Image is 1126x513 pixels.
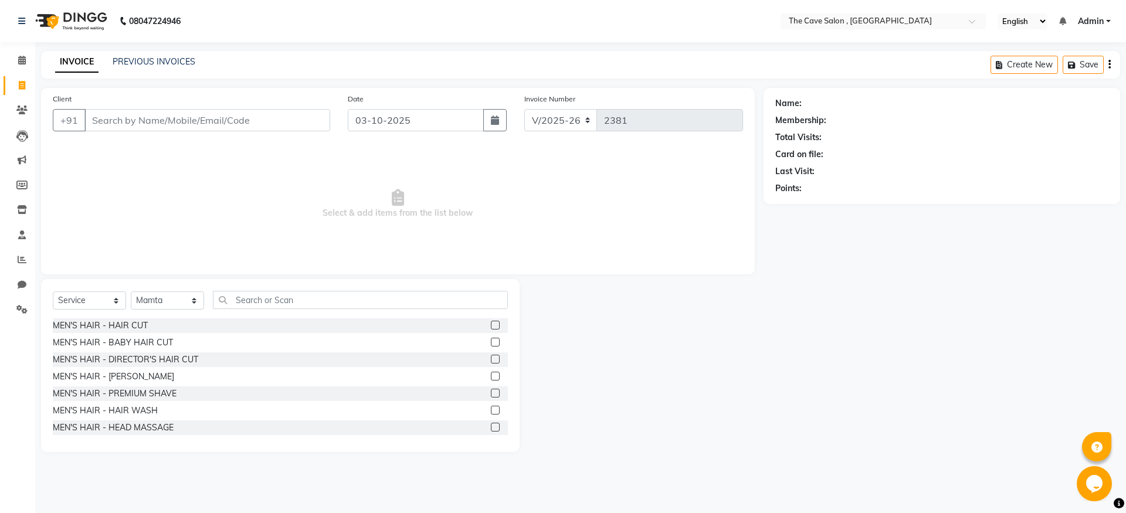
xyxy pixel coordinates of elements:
[113,56,195,67] a: PREVIOUS INVOICES
[53,320,148,332] div: MEN'S HAIR - HAIR CUT
[775,97,802,110] div: Name:
[991,56,1058,74] button: Create New
[53,371,174,383] div: MEN'S HAIR - [PERSON_NAME]
[775,182,802,195] div: Points:
[775,131,822,144] div: Total Visits:
[775,114,826,127] div: Membership:
[53,388,177,400] div: MEN'S HAIR - PREMIUM SHAVE
[53,337,173,349] div: MEN'S HAIR - BABY HAIR CUT
[524,94,575,104] label: Invoice Number
[1077,466,1114,501] iframe: chat widget
[129,5,181,38] b: 08047224946
[1063,56,1104,74] button: Save
[53,109,86,131] button: +91
[1078,15,1104,28] span: Admin
[53,422,174,434] div: MEN'S HAIR - HEAD MASSAGE
[348,94,364,104] label: Date
[775,165,815,178] div: Last Visit:
[53,405,158,417] div: MEN'S HAIR - HAIR WASH
[84,109,330,131] input: Search by Name/Mobile/Email/Code
[55,52,99,73] a: INVOICE
[53,94,72,104] label: Client
[53,354,198,366] div: MEN'S HAIR - DIRECTOR'S HAIR CUT
[53,145,743,263] span: Select & add items from the list below
[30,5,110,38] img: logo
[213,291,508,309] input: Search or Scan
[775,148,823,161] div: Card on file:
